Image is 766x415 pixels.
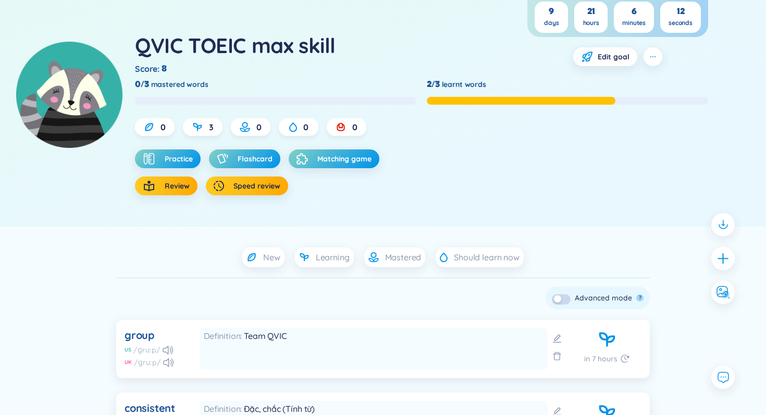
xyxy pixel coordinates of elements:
[636,294,644,301] button: ?
[204,404,244,414] span: Definition
[289,149,379,168] button: Matching game
[385,251,422,263] span: Mastered
[669,17,693,29] div: seconds
[598,52,629,62] span: Edit goal
[209,121,214,133] span: 3
[303,121,308,133] span: 0
[427,79,440,90] div: 2/3
[135,79,149,90] div: 0/3
[206,177,288,195] button: Speed review
[125,328,155,343] div: group
[442,79,486,90] span: learnt words
[165,181,190,191] span: Review
[575,292,632,304] div: Advanced mode
[160,121,166,133] span: 0
[244,404,315,414] span: Đặc, chắc (Tính từ)
[135,177,197,195] button: Review
[125,359,132,366] div: UK
[584,353,617,364] span: in 7 hours
[263,251,280,263] span: New
[233,181,280,191] span: Speed review
[133,345,160,355] div: /ɡruːp/
[544,17,559,29] div: days
[583,17,599,29] div: hours
[135,63,169,74] div: Score :
[162,63,167,74] span: 8
[204,331,244,341] span: Definition
[316,251,350,263] span: Learning
[716,252,730,265] span: plus
[238,154,273,164] span: Flashcard
[317,154,372,164] span: Matching game
[573,47,637,66] button: Edit goal
[454,251,519,263] span: Should learn now
[549,6,554,17] div: 9
[135,149,201,168] button: Practice
[165,154,193,164] span: Practice
[244,331,287,341] span: Team QVIC
[256,121,262,133] span: 0
[677,6,685,17] div: 12
[125,346,131,354] div: US
[632,6,637,17] div: 6
[135,31,336,59] div: QVIC TOEIC max skill
[622,17,646,29] div: minutes
[587,6,595,17] div: 21
[209,149,280,168] button: Flashcard
[352,121,357,133] span: 0
[151,79,208,90] span: mastered words
[134,357,161,368] div: /ɡruːp/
